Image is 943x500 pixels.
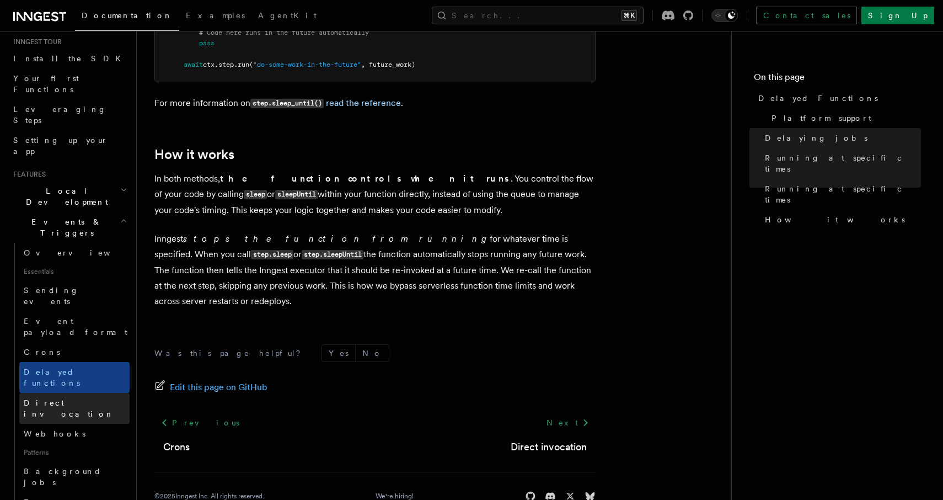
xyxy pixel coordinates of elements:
span: Events & Triggers [9,216,120,238]
span: . [234,61,238,68]
p: Was this page helpful? [154,348,308,359]
a: Background jobs [19,461,130,492]
span: pass [199,39,215,47]
h4: On this page [754,71,921,88]
span: "do-some-work-in-the-future" [253,61,361,68]
span: Setting up your app [13,136,108,156]
a: Direct invocation [19,393,130,424]
a: Setting up your app [9,130,130,161]
kbd: ⌘K [621,10,637,21]
a: Delayed Functions [754,88,921,108]
em: stops the function from running [183,233,490,244]
span: Event payload format [24,317,127,337]
span: ( [249,61,253,68]
span: Examples [186,11,245,20]
span: Sending events [24,286,79,306]
span: Documentation [82,11,173,20]
span: Crons [24,348,60,357]
a: Sign Up [861,7,934,24]
span: Patterns [19,444,130,461]
a: Sending events [19,280,130,311]
span: Edit this page on GitHub [170,380,267,395]
span: Running at specific times [765,152,921,174]
span: ctx [203,61,215,68]
a: Next [540,413,596,433]
span: # Code here runs in the future automatically [199,29,369,36]
span: await [184,61,203,68]
p: In both methods, . You control the flow of your code by calling or within your function directly,... [154,171,596,218]
a: AgentKit [251,3,323,30]
a: Install the SDK [9,49,130,68]
strong: the function controls when it runs [220,173,511,184]
a: Running at specific times [760,179,921,210]
p: For more information on . [154,95,596,111]
span: Delayed functions [24,368,80,387]
span: , future_work) [361,61,415,68]
span: . [215,61,218,68]
a: Examples [179,3,251,30]
code: step.sleepUntil [302,250,363,259]
span: Local Development [9,185,120,208]
a: Delayed functions [19,362,130,393]
a: How it works [154,147,234,162]
a: Crons [163,439,190,455]
a: Running at specific times [760,148,921,179]
button: Toggle dark mode [711,9,738,22]
code: step.sleep_until() [250,99,324,108]
a: Event payload format [19,311,130,342]
span: Platform support [771,113,871,124]
span: Running at specific times [765,183,921,205]
span: step [218,61,234,68]
span: Webhooks [24,429,85,438]
code: sleep [244,190,267,199]
span: Background jobs [24,467,101,487]
span: run [238,61,249,68]
span: Your first Functions [13,74,79,94]
a: Overview [19,243,130,263]
span: Essentials [19,263,130,280]
a: Contact sales [756,7,857,24]
code: step.sleep [251,250,293,259]
a: How it works [760,210,921,230]
a: Previous [154,413,245,433]
button: No [356,345,389,361]
span: Direct invocation [24,398,114,418]
button: Search...⌘K [432,7,644,24]
button: Local Development [9,181,130,212]
a: Edit this page on GitHub [154,380,267,395]
a: Leveraging Steps [9,99,130,130]
span: Features [9,170,46,179]
a: Platform support [767,108,921,128]
a: Documentation [75,3,179,31]
span: How it works [765,214,905,225]
button: Events & Triggers [9,212,130,243]
span: Delayed Functions [758,93,878,104]
a: Direct invocation [511,439,587,455]
code: sleepUntil [275,190,318,199]
a: Crons [19,342,130,362]
p: Inngest for whatever time is specified. When you call or the function automatically stops running... [154,231,596,309]
span: Delaying jobs [765,132,867,143]
button: Yes [322,345,355,361]
a: read the reference [326,98,401,108]
a: Webhooks [19,424,130,444]
a: Delaying jobs [760,128,921,148]
span: Overview [24,248,137,257]
span: AgentKit [258,11,317,20]
span: Install the SDK [13,54,127,63]
span: Leveraging Steps [13,105,106,125]
a: Your first Functions [9,68,130,99]
span: Inngest tour [9,38,62,46]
